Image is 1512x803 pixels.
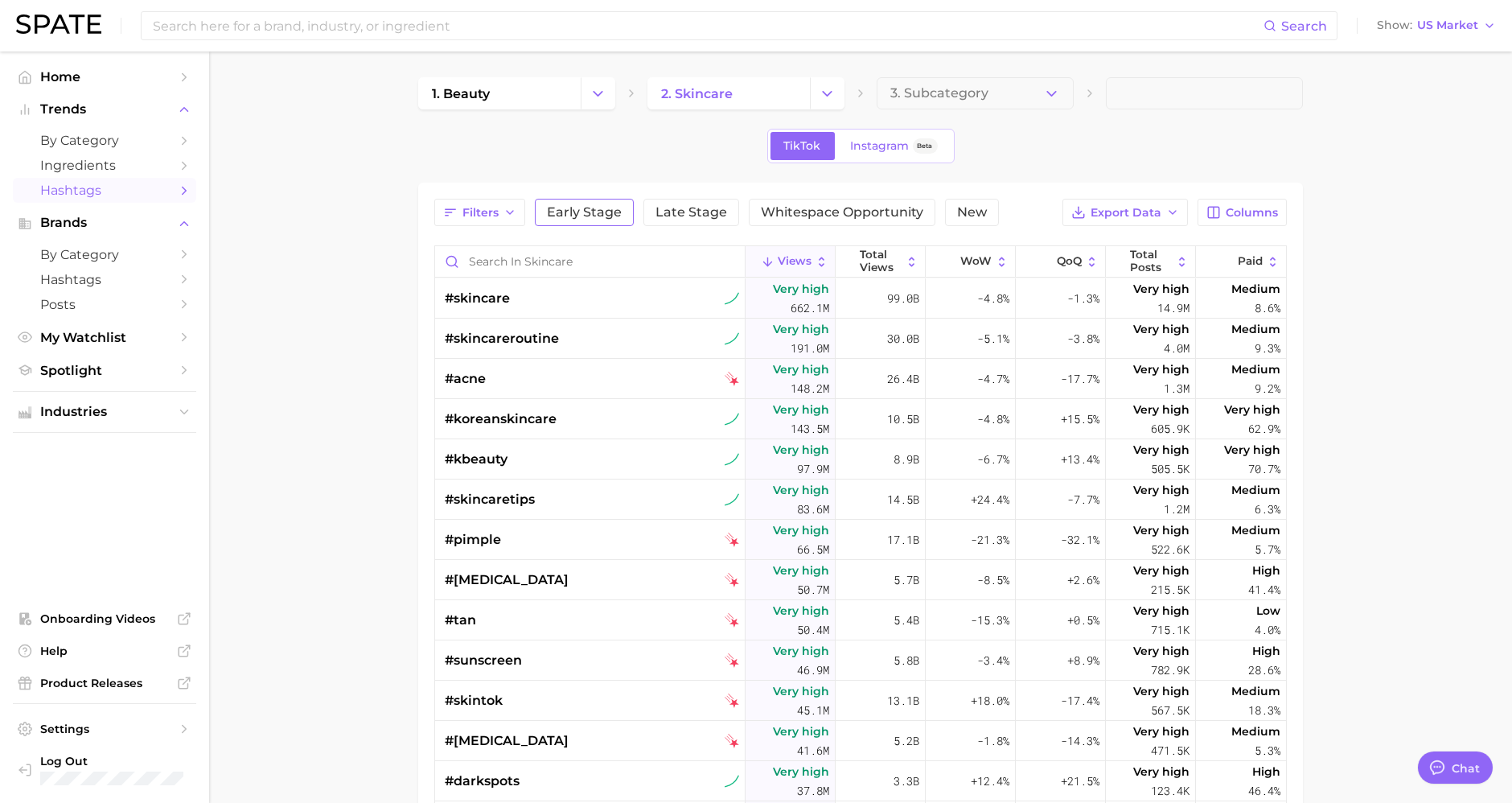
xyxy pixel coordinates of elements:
span: Very high [1133,561,1189,580]
span: +2.6% [1067,570,1099,590]
span: Low [1256,601,1280,620]
span: 215.5k [1151,580,1189,599]
span: Very high [1133,601,1189,620]
span: 28.6% [1248,661,1280,680]
span: -4.8% [977,289,1009,308]
span: #skincare [445,289,510,308]
span: Home [40,69,169,84]
button: #skintoktiktok falling starVery high45.1m13.1b+18.0%-17.4%Very high567.5kMedium18.3% [435,681,1286,721]
span: New [957,206,987,219]
span: 1. beauty [432,86,490,101]
span: -5.1% [977,329,1009,348]
span: -17.7% [1061,369,1099,389]
button: Brands [13,211,196,235]
span: 9.3% [1255,339,1280,358]
span: Very high [773,722,829,741]
span: 148.2m [791,379,829,398]
span: 10.5b [887,410,919,429]
span: Product Releases [40,676,169,690]
button: WoW [926,246,1016,278]
span: 123.4k [1151,781,1189,801]
span: 66.5m [797,540,829,559]
span: Very high [1133,319,1189,339]
span: Very high [773,682,829,701]
span: Very high [1133,521,1189,540]
span: Medium [1231,279,1280,299]
span: Very high [773,360,829,379]
button: Industries [13,400,196,424]
a: InstagramBeta [837,132,951,160]
span: -15.3% [971,611,1009,630]
a: Hashtags [13,267,196,292]
a: by Category [13,242,196,267]
span: Very high [773,641,829,661]
span: #sunscreen [445,651,522,670]
img: tiktok falling star [725,533,739,547]
button: #sunscreentiktok falling starVery high46.9m5.8b-3.4%+8.9%Very high782.9kHigh28.6% [435,640,1286,681]
span: Columns [1226,206,1278,220]
span: 97.9m [797,459,829,479]
span: +8.9% [1067,651,1099,670]
button: #skincaretipstiktok sustained riserVery high83.6m14.5b+24.4%-7.7%Very high1.2mMedium6.3% [435,480,1286,520]
button: Filters [434,199,525,226]
span: 70.7% [1248,459,1280,479]
span: 45.1m [797,701,829,720]
span: 99.0b [887,289,919,308]
span: WoW [960,255,992,268]
span: -21.3% [971,530,1009,550]
span: Very high [773,521,829,540]
span: -1.3% [1067,289,1099,308]
span: Very high [1133,762,1189,781]
button: #acnetiktok falling starVery high148.2m26.4b-4.7%-17.7%Very high1.3mMedium9.2% [435,359,1286,399]
button: Views [746,246,836,278]
span: 14.5b [887,490,919,509]
img: tiktok sustained riser [725,291,739,306]
img: tiktok sustained riser [725,412,739,426]
span: My Watchlist [40,330,169,345]
span: 522.6k [1151,540,1189,559]
span: 5.4b [894,611,919,630]
button: Columns [1198,199,1287,226]
span: 5.7b [894,570,919,590]
span: 17.1b [887,530,919,550]
span: TikTok [784,139,821,153]
span: Medium [1231,360,1280,379]
span: Medium [1231,682,1280,701]
button: #tantiktok falling starVery high50.4m5.4b-15.3%+0.5%Very high715.1kLow4.0% [435,600,1286,640]
span: Help [40,644,169,658]
span: 46.9m [797,661,829,680]
span: #darkspots [445,772,520,791]
button: #[MEDICAL_DATA]tiktok falling starVery high50.7m5.7b-8.5%+2.6%Very high215.5kHigh41.4% [435,560,1286,600]
span: -14.3% [1061,731,1099,751]
span: Settings [40,722,169,736]
span: -4.8% [977,410,1009,429]
span: 5.8b [894,651,919,670]
span: 567.5k [1151,701,1189,720]
img: tiktok sustained riser [725,331,739,346]
a: Product Releases [13,671,196,695]
span: 605.9k [1151,419,1189,439]
button: 3. Subcategory [877,77,1074,109]
span: US Market [1417,21,1478,30]
span: 662.1m [791,299,829,318]
span: 1.2m [1164,500,1189,519]
a: Settings [13,717,196,741]
span: Medium [1231,480,1280,500]
span: 143.5m [791,419,829,439]
span: 62.9% [1248,419,1280,439]
img: tiktok falling star [725,734,739,748]
button: QoQ [1016,246,1106,278]
span: 13.1b [887,691,919,710]
button: #[MEDICAL_DATA]tiktok falling starVery high41.6m5.2b-1.8%-14.3%Very high471.5kMedium5.3% [435,721,1286,761]
a: Help [13,639,196,663]
span: Medium [1231,722,1280,741]
span: 26.4b [887,369,919,389]
span: Very high [1133,400,1189,419]
span: Onboarding Videos [40,612,169,626]
span: -3.8% [1067,329,1099,348]
span: 5.7% [1255,540,1280,559]
span: Very high [773,400,829,419]
span: 782.9k [1151,661,1189,680]
span: +15.5% [1061,410,1099,429]
span: Very high [773,480,829,500]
